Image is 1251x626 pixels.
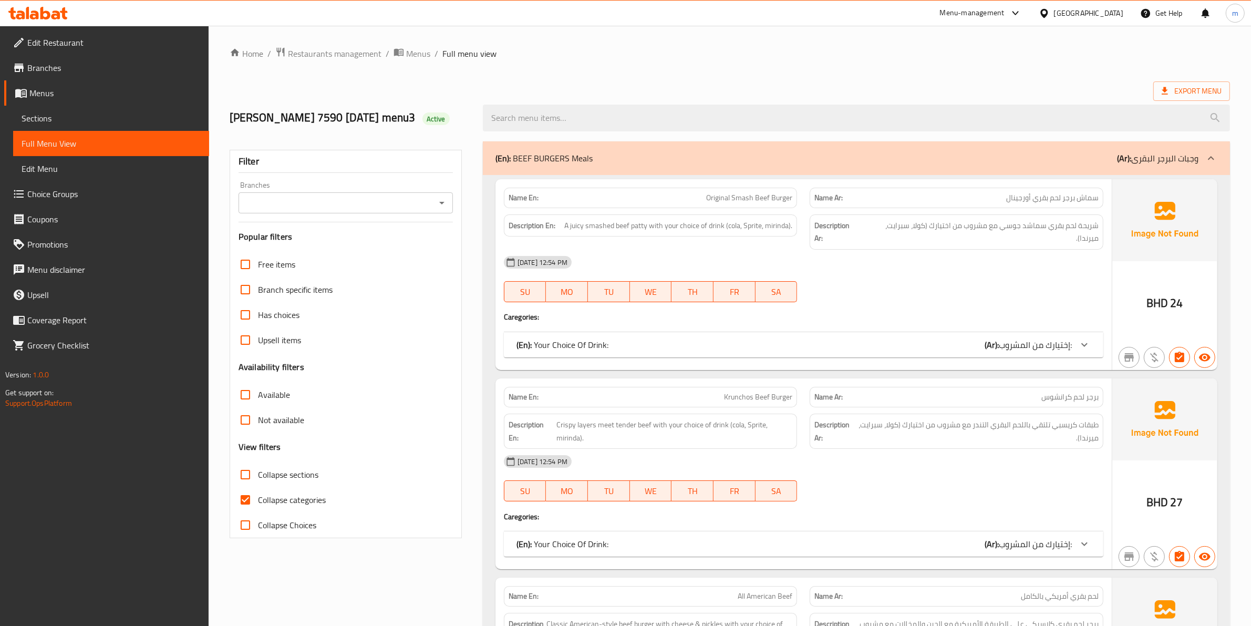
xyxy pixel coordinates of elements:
[671,281,714,302] button: TH
[516,536,532,552] b: (En):
[504,312,1103,322] h4: Caregories:
[33,368,49,382] span: 1.0.0
[504,531,1103,557] div: (En): Your Choice Of Drink:(Ar):إختيارك من المشروب:
[4,30,209,55] a: Edit Restaurant
[5,396,72,410] a: Support.OpsPlatform
[1194,347,1215,368] button: Available
[5,386,54,399] span: Get support on:
[275,47,381,60] a: Restaurants management
[714,480,756,501] button: FR
[1162,85,1222,98] span: Export Menu
[814,591,843,602] strong: Name Ar:
[592,284,626,300] span: TU
[814,418,855,444] strong: Description Ar:
[504,332,1103,357] div: (En): Your Choice Of Drink:(Ar):إختيارك من المشروب:
[288,47,381,60] span: Restaurants management
[676,484,709,499] span: TH
[756,281,798,302] button: SA
[862,219,1099,245] span: شريحة لحم بقري سماشد جوسي مع مشروب من اختيارك (كولا، سبرايت، ميرندا).
[1146,492,1168,512] span: BHD
[999,536,1072,552] span: إختيارك من المشروب:
[1112,179,1217,261] img: Ae5nvW7+0k+MAAAAAElFTkSuQmCC
[4,307,209,333] a: Coverage Report
[714,281,756,302] button: FR
[706,192,792,203] span: Original Smash Beef Burger
[258,468,318,481] span: Collapse sections
[435,196,449,210] button: Open
[22,137,201,150] span: Full Menu View
[4,282,209,307] a: Upsell
[1169,347,1190,368] button: Has choices
[509,418,554,444] strong: Description En:
[22,112,201,125] span: Sections
[422,114,450,124] span: Active
[4,333,209,358] a: Grocery Checklist
[546,480,588,501] button: MO
[422,112,450,125] div: Active
[22,162,201,175] span: Edit Menu
[1054,7,1123,19] div: [GEOGRAPHIC_DATA]
[258,283,333,296] span: Branch specific items
[738,591,792,602] span: All American Beef
[27,238,201,251] span: Promotions
[4,55,209,80] a: Branches
[724,392,792,403] span: Krunchos Beef Burger
[1119,347,1140,368] button: Not branch specific item
[495,152,593,165] p: BEEF BURGERS Meals
[239,231,453,243] h3: Popular filters
[27,61,201,74] span: Branches
[386,47,389,60] li: /
[258,258,295,271] span: Free items
[1119,546,1140,567] button: Not branch specific item
[406,47,430,60] span: Menus
[495,150,511,166] b: (En):
[1146,293,1168,313] span: BHD
[1171,492,1183,512] span: 27
[1169,546,1190,567] button: Has choices
[230,47,1230,60] nav: breadcrumb
[4,181,209,207] a: Choice Groups
[588,480,630,501] button: TU
[258,414,304,426] span: Not available
[1021,591,1099,602] span: لحم بقري أمريكي بالكامل
[4,257,209,282] a: Menu disclaimer
[634,284,668,300] span: WE
[760,284,793,300] span: SA
[1232,7,1238,19] span: m
[516,338,608,351] p: Your Choice Of Drink:
[258,309,299,321] span: Has choices
[718,484,751,499] span: FR
[504,281,546,302] button: SU
[756,480,798,501] button: SA
[13,131,209,156] a: Full Menu View
[1144,546,1165,567] button: Purchased item
[5,368,31,382] span: Version:
[630,480,672,501] button: WE
[858,418,1099,444] span: طبقات كريسبي تلتقي باللحم البقري التندر مع مشروب من اختيارك (كولا، سبرايت، ميرندا).
[1144,347,1165,368] button: Purchased item
[13,106,209,131] a: Sections
[483,105,1230,131] input: search
[676,284,709,300] span: TH
[516,337,532,353] b: (En):
[550,484,584,499] span: MO
[1194,546,1215,567] button: Available
[258,334,301,346] span: Upsell items
[27,314,201,326] span: Coverage Report
[513,457,572,467] span: [DATE] 12:54 PM
[239,441,281,453] h3: View filters
[509,392,539,403] strong: Name En:
[509,192,539,203] strong: Name En:
[940,7,1005,19] div: Menu-management
[985,337,999,353] b: (Ar):
[29,87,201,99] span: Menus
[634,484,668,499] span: WE
[550,284,584,300] span: MO
[509,591,539,602] strong: Name En:
[504,480,546,501] button: SU
[1171,293,1183,313] span: 24
[718,284,751,300] span: FR
[588,281,630,302] button: TU
[27,339,201,352] span: Grocery Checklist
[4,232,209,257] a: Promotions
